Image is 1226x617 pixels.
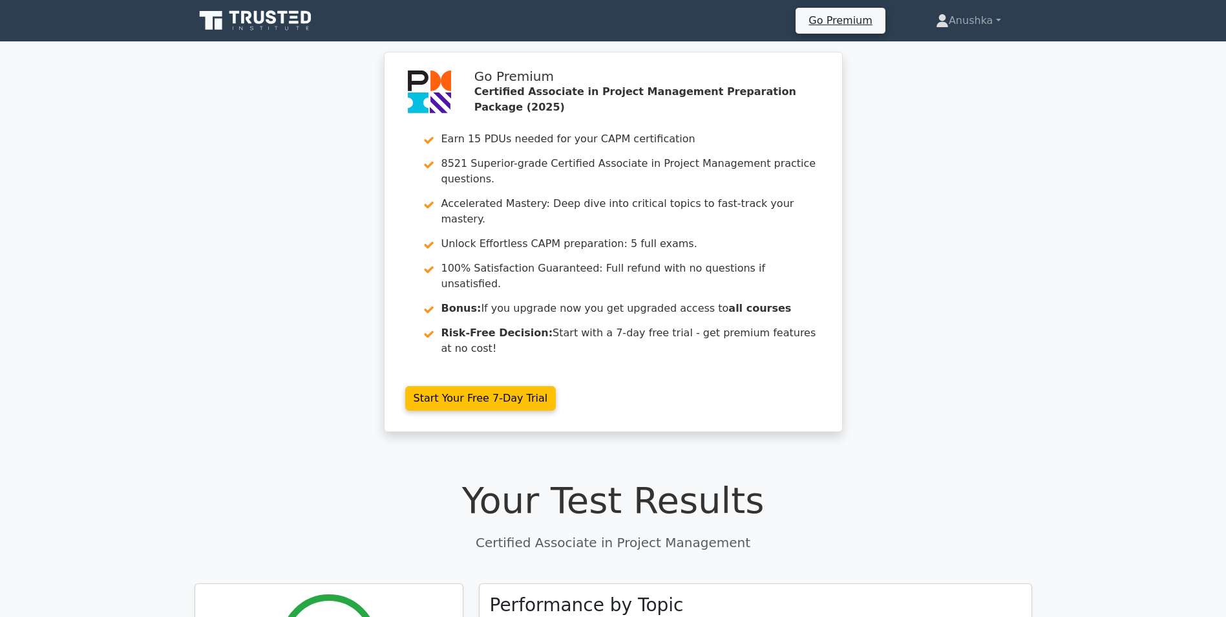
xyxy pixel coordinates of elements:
a: Go Premium [801,12,880,29]
h3: Performance by Topic [490,594,684,616]
a: Anushka [905,8,1032,34]
h1: Your Test Results [195,479,1032,522]
p: Certified Associate in Project Management [195,533,1032,552]
a: Start Your Free 7-Day Trial [405,386,556,411]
